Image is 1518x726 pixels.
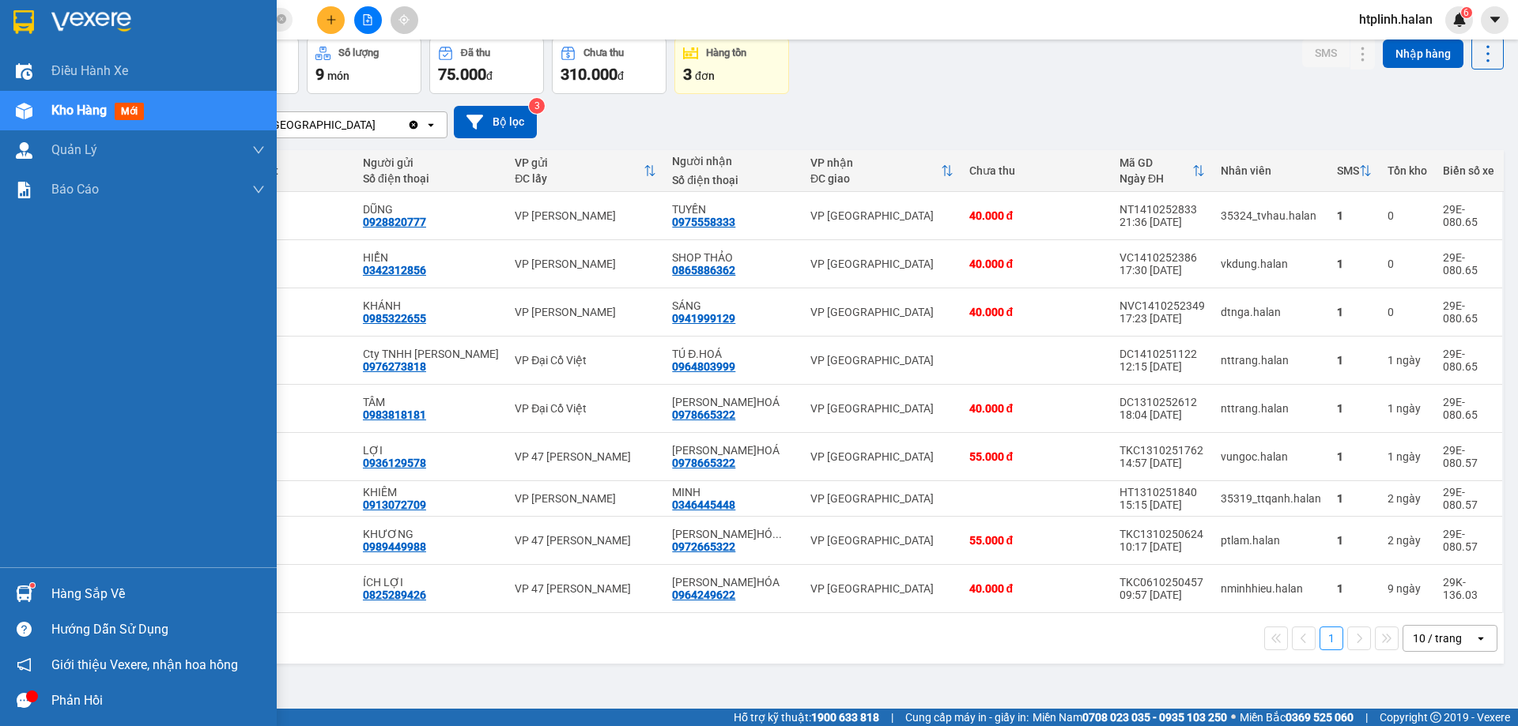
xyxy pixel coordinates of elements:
div: 10 / trang [1413,630,1462,646]
div: 1 món [242,341,347,354]
span: ngày [1396,582,1421,595]
span: 3 [683,65,692,84]
div: 35324_tvhau.halan [1221,209,1321,222]
svg: open [1475,632,1487,645]
div: VP [GEOGRAPHIC_DATA] [810,209,953,222]
span: Giới thiệu Vexere, nhận hoa hồng [51,655,238,675]
div: 0 [1388,209,1427,222]
div: 0 [1388,306,1427,318]
div: Bất kỳ [242,354,347,367]
div: 40.000 đ [969,402,1104,415]
span: Miền Nam [1033,709,1227,726]
div: 1 món [242,293,347,306]
div: DŨNG [363,203,499,216]
div: VP [PERSON_NAME] [515,492,656,505]
div: VP 47 [PERSON_NAME] [515,534,656,547]
sup: 3 [529,98,545,114]
span: down [252,183,265,196]
div: Ngày ĐH [1120,172,1192,185]
div: Số lượng [338,47,379,58]
div: ĐC lấy [515,172,644,185]
button: Đã thu75.000đ [429,37,544,94]
div: 0985322655 [363,312,426,325]
div: 1 [1388,354,1427,367]
div: VP [GEOGRAPHIC_DATA] [810,492,953,505]
div: 29E-080.57 [1443,528,1494,553]
span: mới [115,103,144,120]
div: 0972665322 [672,540,735,553]
span: ngày [1396,492,1421,505]
span: caret-down [1488,13,1502,27]
div: VP [GEOGRAPHIC_DATA] [252,117,376,133]
div: VP 47 [PERSON_NAME] [515,450,656,463]
div: 29E-080.65 [1443,348,1494,373]
span: Báo cáo [51,179,99,199]
div: Chi tiết [242,164,347,177]
div: 1 [1337,209,1372,222]
div: KHÁNH [363,299,499,312]
span: close-circle [277,13,286,28]
div: 40.000 đ [969,258,1104,270]
svg: open [425,118,437,131]
div: VP 47 [PERSON_NAME] [515,582,656,595]
div: 0913072709 [363,498,426,511]
div: VP nhận [810,156,940,169]
img: solution-icon [16,182,32,198]
div: SMS [1337,164,1359,177]
div: 29E-080.65 [1443,299,1494,325]
div: 0342312856 [363,264,426,276]
div: Bất kỳ [242,402,347,415]
div: 10:17 [DATE] [1120,540,1205,553]
button: Chưa thu310.000đ [552,37,666,94]
div: TÂM [363,396,499,408]
div: 0346445448 [672,498,735,511]
div: 29E-080.65 [1443,251,1494,276]
div: 1 [1388,402,1427,415]
div: 2 kg [242,415,347,427]
div: 1 món [242,486,347,498]
div: 17:23 [DATE] [1120,312,1205,325]
div: 0964249622 [672,589,735,601]
div: 0.2 kg [242,318,347,331]
div: SHOP THẢO [672,251,795,264]
img: warehouse-icon [16,103,32,119]
div: vkdung.halan [1221,258,1321,270]
button: caret-down [1481,6,1509,34]
div: TKC0610250457 [1120,576,1205,589]
span: ... [772,528,782,540]
div: 21:36 [DATE] [1120,216,1205,228]
span: Quản Lý [51,140,97,160]
div: 0.5 kg [242,270,347,283]
div: Số điện thoại [672,174,795,186]
div: 0983818181 [363,408,426,421]
div: 55.000 đ [969,534,1104,547]
th: Toggle SortBy [1329,150,1380,192]
div: nttrang.halan [1221,402,1321,415]
div: 29E-080.57 [1443,444,1494,469]
div: 1 [1337,402,1372,415]
div: 0936129578 [363,457,426,469]
div: Bất kỳ [242,534,347,547]
div: Số điện thoại [363,172,499,185]
button: aim [391,6,418,34]
li: 271 - [PERSON_NAME] - [GEOGRAPHIC_DATA] - [GEOGRAPHIC_DATA] [148,39,661,58]
div: VP [PERSON_NAME] [515,209,656,222]
div: 1 kg [242,595,347,608]
span: message [17,693,32,708]
input: Selected VP Định Hóa. [377,117,379,133]
div: 15:15 [DATE] [1120,498,1205,511]
div: Chưa thu [969,164,1104,177]
div: 0978665322 [672,408,735,421]
div: 1 món [242,521,347,534]
div: MINH [672,486,795,498]
strong: 0369 525 060 [1286,711,1354,724]
div: Nhân viên [1221,164,1321,177]
div: 29E-080.65 [1443,396,1494,421]
div: 0928820777 [363,216,426,228]
div: dtnga.halan [1221,306,1321,318]
div: Bất kỳ [242,209,347,222]
div: 1 [1337,534,1372,547]
div: ĐC giao [810,172,940,185]
div: NVC1410252349 [1120,299,1205,312]
button: Số lượng9món [307,37,421,94]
